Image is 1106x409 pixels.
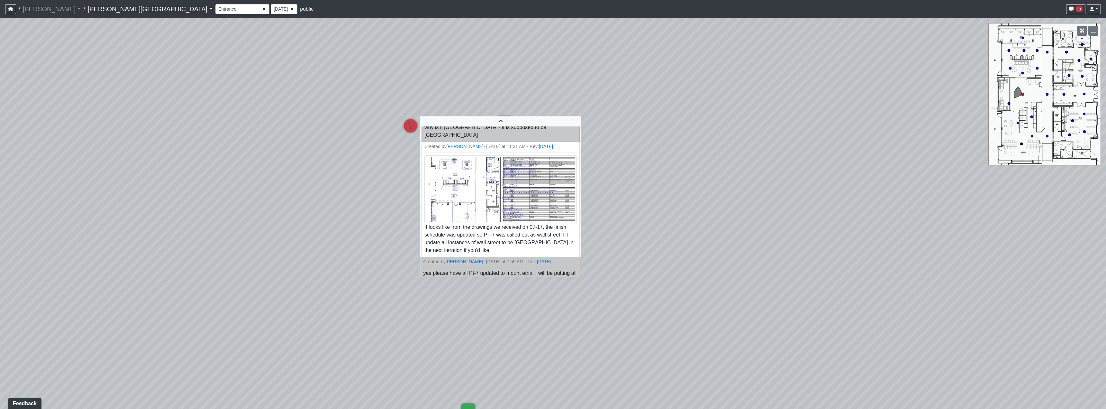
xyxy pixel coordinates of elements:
span: / [81,3,87,15]
a: [PERSON_NAME][GEOGRAPHIC_DATA] [87,3,213,15]
span: yes please have all Pt-7 updated to mount etna. I will be putting all the remaining comments in [... [423,270,578,284]
span: why is it [GEOGRAPHIC_DATA]? it is supposed to be [GEOGRAPHIC_DATA] [424,125,548,138]
a: [PERSON_NAME] [23,3,81,15]
a: [PERSON_NAME] [446,144,483,149]
small: Created by - [DATE] at 11:31 AM - Rev: [424,143,577,150]
span: 51 [1076,6,1083,12]
iframe: Ybug feedback widget [5,396,43,409]
a: [DATE] [539,144,553,149]
img: wYvRUgKa2TM7UVqSy5DD9f.png [424,155,577,223]
span: / [16,3,23,15]
a: [DATE] [537,259,551,264]
span: It looks like from the drawings we received on 07-17, the finish schedule was updated so PT-7 was... [424,186,577,253]
small: Created by - [DATE] at 7:59 AM - Rev: [423,258,578,265]
a: [PERSON_NAME] [446,259,483,264]
span: public [300,6,313,12]
button: 51 [1066,4,1085,14]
